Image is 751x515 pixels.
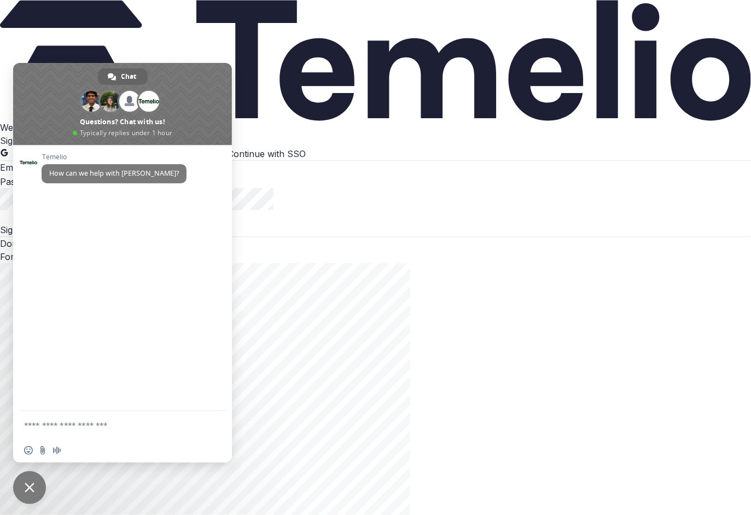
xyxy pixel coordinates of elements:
[24,411,199,438] textarea: Compose your message...
[214,147,306,160] button: Continue with SSO
[24,446,33,455] span: Insert an emoji
[38,446,47,455] span: Send a file
[98,68,148,85] a: Chat
[13,471,46,504] a: Close chat
[121,68,137,85] span: Chat
[42,153,187,161] span: Temelio
[49,169,179,178] span: How can we help with [PERSON_NAME]?
[53,446,61,455] span: Audio message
